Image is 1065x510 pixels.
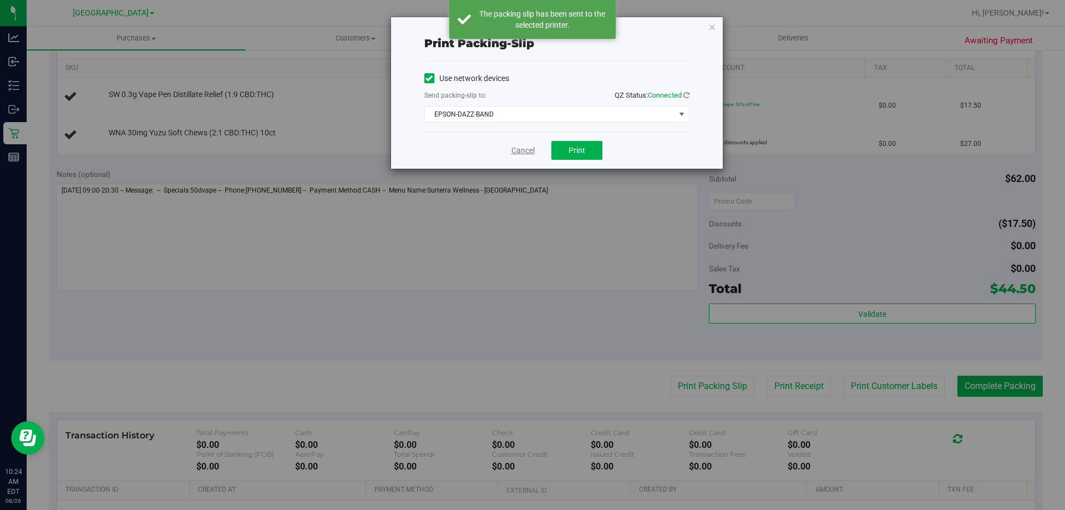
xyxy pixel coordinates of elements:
[648,91,682,99] span: Connected
[424,90,486,100] label: Send packing-slip to:
[425,107,675,122] span: EPSON-DAZZ-BAND
[11,421,44,455] iframe: Resource center
[569,146,585,155] span: Print
[424,73,509,84] label: Use network devices
[511,145,535,156] a: Cancel
[615,91,689,99] span: QZ Status:
[674,107,688,122] span: select
[477,8,607,31] div: The packing slip has been sent to the selected printer.
[551,141,602,160] button: Print
[424,37,534,50] span: Print packing-slip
